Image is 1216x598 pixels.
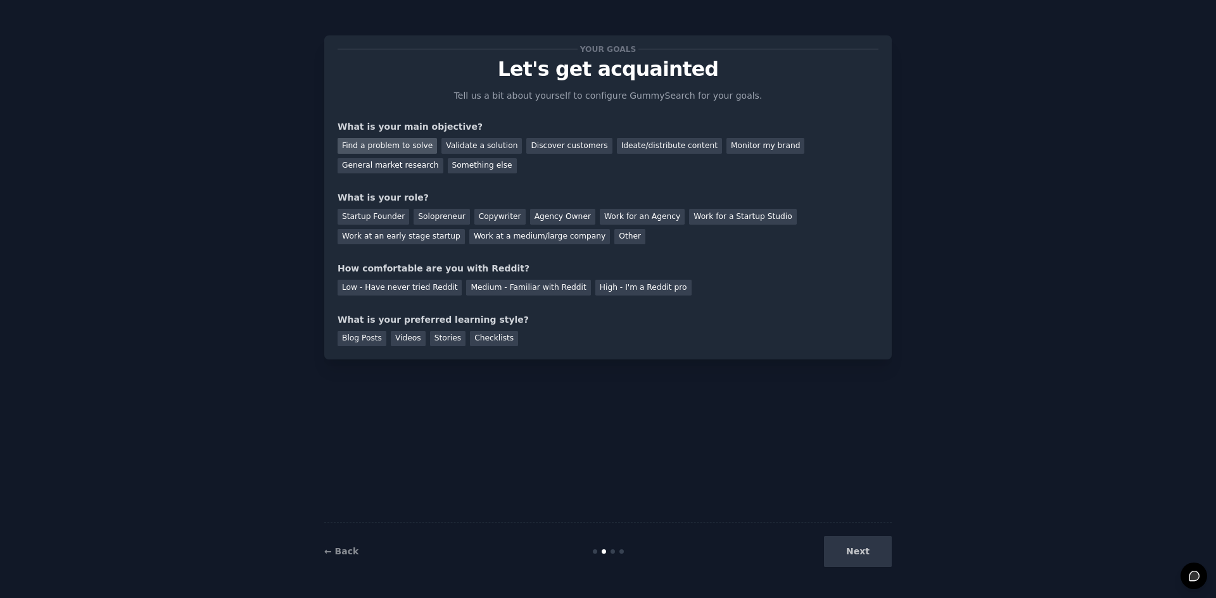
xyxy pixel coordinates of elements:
div: Solopreneur [414,209,469,225]
div: High - I'm a Reddit pro [595,280,692,296]
div: Other [614,229,645,245]
div: Stories [430,331,465,347]
div: Startup Founder [338,209,409,225]
div: Work for a Startup Studio [689,209,796,225]
div: Monitor my brand [726,138,804,154]
div: How comfortable are you with Reddit? [338,262,878,275]
div: Something else [448,158,517,174]
div: Find a problem to solve [338,138,437,154]
div: Copywriter [474,209,526,225]
a: ← Back [324,546,358,556]
div: Blog Posts [338,331,386,347]
div: Videos [391,331,426,347]
div: General market research [338,158,443,174]
div: Agency Owner [530,209,595,225]
span: Your goals [578,42,638,56]
div: Medium - Familiar with Reddit [466,280,590,296]
div: Validate a solution [441,138,522,154]
p: Let's get acquainted [338,58,878,80]
div: What is your preferred learning style? [338,313,878,327]
div: Discover customers [526,138,612,154]
div: Low - Have never tried Reddit [338,280,462,296]
div: What is your main objective? [338,120,878,134]
div: Work at an early stage startup [338,229,465,245]
div: Ideate/distribute content [617,138,722,154]
div: Checklists [470,331,518,347]
div: Work for an Agency [600,209,685,225]
div: Work at a medium/large company [469,229,610,245]
div: What is your role? [338,191,878,204]
p: Tell us a bit about yourself to configure GummySearch for your goals. [448,89,768,103]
